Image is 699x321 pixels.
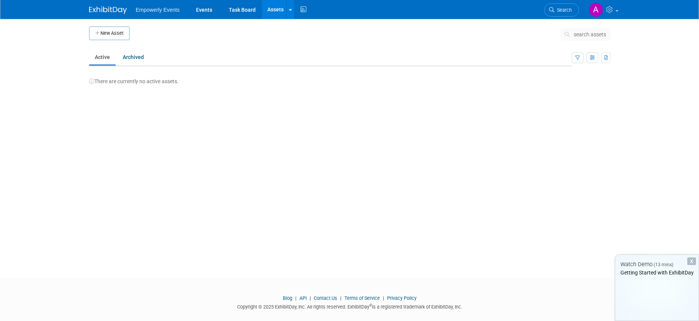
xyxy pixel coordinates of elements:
a: Privacy Policy [387,295,417,301]
span: Empowerly Events [136,7,180,13]
span: Search [554,7,572,13]
img: Alex Cozort [589,3,603,17]
span: | [381,295,386,301]
span: (13 mins) [654,262,673,267]
span: search assets [574,31,606,37]
div: Dismiss [687,257,696,265]
sup: ® [369,303,372,307]
button: search assets [560,28,610,40]
div: There are currently no active assets. [89,70,610,85]
img: ExhibitDay [89,6,127,14]
span: | [308,295,313,301]
a: Archived [117,50,150,64]
a: Terms of Service [344,295,380,301]
div: Watch Demo [615,261,699,268]
span: | [338,295,343,301]
a: Blog [283,295,292,301]
a: Contact Us [314,295,337,301]
a: Active [89,50,116,64]
button: New Asset [89,26,130,40]
div: Getting Started with ExhibitDay [615,269,699,276]
a: Search [544,3,579,17]
a: API [299,295,307,301]
span: | [293,295,298,301]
